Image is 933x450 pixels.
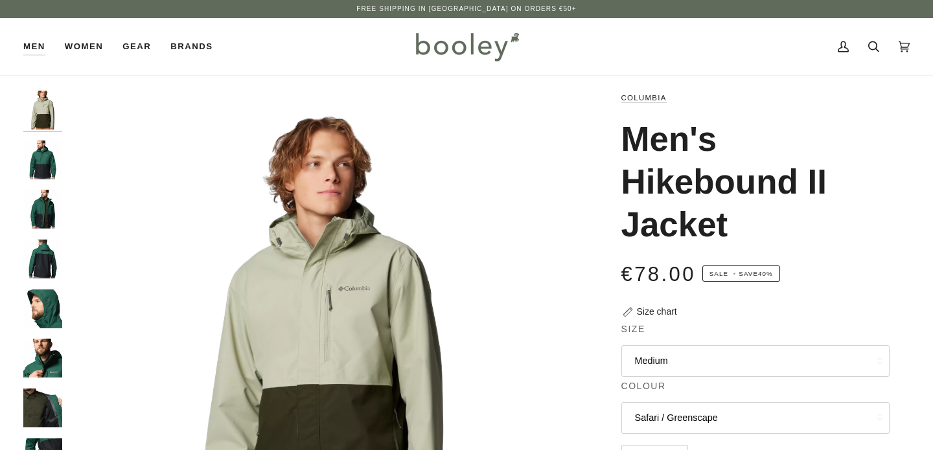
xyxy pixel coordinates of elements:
button: Safari / Greenscape [621,402,890,434]
img: Columbia Men's Hikebound II Jacket Rainforest / Black - Booley Galway [23,339,62,377]
em: • [731,270,739,277]
span: Save [702,265,780,282]
div: Size chart [637,305,677,319]
img: Columbia Men's Hikebound II Jacket Rainforest / Black - Booley Galway [23,190,62,229]
span: 40% [758,270,773,277]
span: Size [621,322,645,336]
img: Columbia Men's Hikebound II Jacket Rainforest / Black - Booley Galway [23,289,62,328]
a: Men [23,18,55,75]
p: Free Shipping in [GEOGRAPHIC_DATA] on Orders €50+ [356,4,576,14]
a: Women [55,18,113,75]
button: Medium [621,345,890,377]
h1: Men's Hikebound II Jacket [621,118,880,246]
span: Colour [621,379,666,393]
img: Columbia Men's Hikebound II Jacket Rainforest / Black - Booley Galway [23,141,62,179]
span: €78.00 [621,263,696,286]
span: Brands [170,40,213,53]
img: Columbia Men's Hikebound II Jacket Rainforest / Black - Booley Galway [23,388,62,427]
img: Booley [410,28,524,65]
a: Gear [113,18,161,75]
span: Men [23,40,45,53]
a: Brands [161,18,222,75]
span: Gear [122,40,151,53]
span: Women [65,40,103,53]
a: Columbia [621,94,667,102]
img: Columbia Men's Hikebound II Jacket Rainforest / Black - Booley Galway [23,240,62,278]
img: Columbia Men's Hikebound II Jacket Safari / Greenscape - Booley Galway [23,91,62,129]
span: Sale [709,270,728,277]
